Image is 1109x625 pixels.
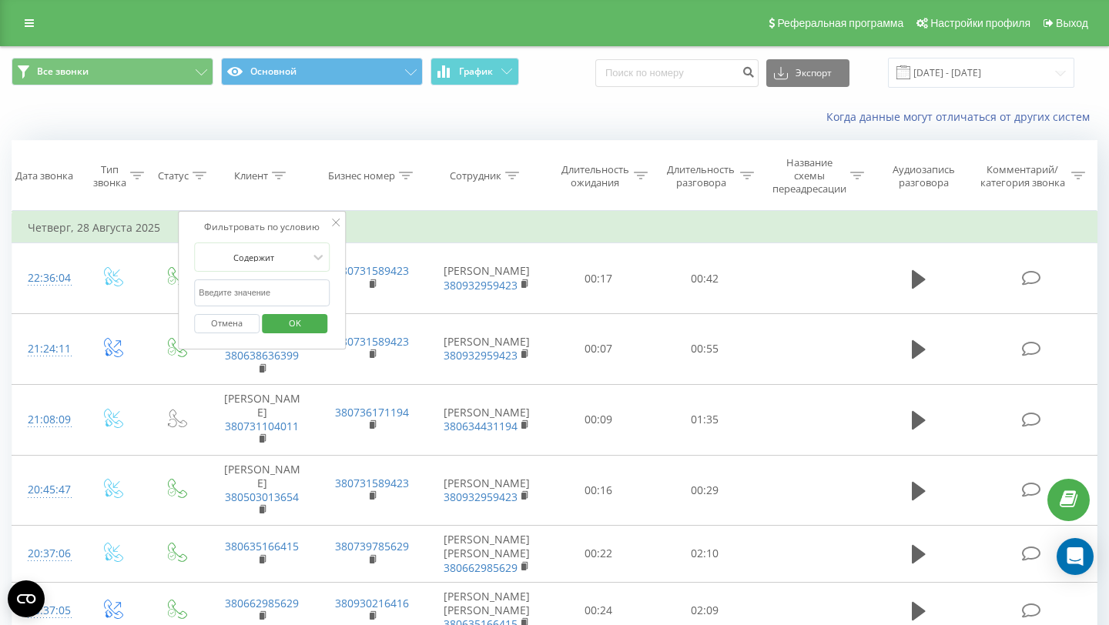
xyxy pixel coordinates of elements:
[427,526,546,583] td: [PERSON_NAME] [PERSON_NAME]
[431,58,519,85] button: График
[977,163,1067,189] div: Комментарий/категория звонка
[546,526,652,583] td: 00:22
[194,219,330,235] div: Фильтровать по условию
[444,560,518,575] a: 380662985629
[207,455,317,526] td: [PERSON_NAME]
[1056,17,1088,29] span: Выход
[28,263,65,293] div: 22:36:04
[652,314,758,385] td: 00:55
[262,314,327,333] button: OK
[766,59,849,87] button: Экспорт
[234,169,268,182] div: Клиент
[273,311,317,335] span: OK
[459,66,493,77] span: График
[93,163,126,189] div: Тип звонка
[777,17,903,29] span: Реферальная программа
[427,384,546,455] td: [PERSON_NAME]
[335,539,409,553] a: 380739785629
[450,169,501,182] div: Сотрудник
[595,59,759,87] input: Поиск по номеру
[28,405,65,435] div: 21:08:09
[225,596,299,610] a: 380662985629
[546,384,652,455] td: 00:09
[882,163,966,189] div: Аудиозапись разговора
[444,490,518,504] a: 380932959423
[335,596,409,610] a: 380930216416
[37,65,89,78] span: Все звонки
[665,163,736,189] div: Длительность разговора
[652,384,758,455] td: 01:35
[560,163,631,189] div: Длительность ожидания
[28,475,65,505] div: 20:45:47
[225,348,299,363] a: 380638636399
[427,243,546,314] td: [PERSON_NAME]
[335,405,409,419] a: 380736171194
[28,334,65,364] div: 21:24:11
[15,169,73,182] div: Дата звонка
[12,212,1097,243] td: Четверг, 28 Августа 2025
[194,314,260,333] button: Отмена
[546,455,652,526] td: 00:16
[427,314,546,385] td: [PERSON_NAME]
[546,243,652,314] td: 00:17
[8,580,45,617] button: Open CMP widget
[328,169,395,182] div: Бизнес номер
[444,348,518,363] a: 380932959423
[12,58,213,85] button: Все звонки
[427,455,546,526] td: [PERSON_NAME]
[652,455,758,526] td: 00:29
[335,334,409,349] a: 380731589423
[221,58,423,85] button: Основной
[225,419,299,433] a: 380731104011
[772,156,846,196] div: Название схемы переадресации
[444,278,518,292] a: 380932959423
[652,526,758,583] td: 02:10
[194,279,330,306] input: Введите значение
[207,384,317,455] td: [PERSON_NAME]
[335,263,409,278] a: 380731589423
[444,419,518,433] a: 380634431194
[225,539,299,553] a: 380635166415
[335,476,409,490] a: 380731589423
[826,109,1097,124] a: Когда данные могут отличаться от других систем
[28,539,65,569] div: 20:37:06
[1057,538,1094,575] div: Open Intercom Messenger
[652,243,758,314] td: 00:42
[546,314,652,385] td: 00:07
[930,17,1030,29] span: Настройки профиля
[225,490,299,504] a: 380503013654
[158,169,189,182] div: Статус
